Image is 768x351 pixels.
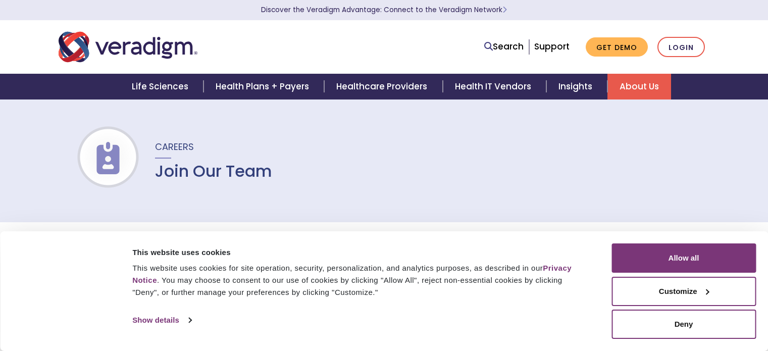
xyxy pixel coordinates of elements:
[324,74,442,99] a: Healthcare Providers
[502,5,507,15] span: Learn More
[484,40,524,54] a: Search
[155,140,194,153] span: Careers
[120,74,203,99] a: Life Sciences
[611,310,756,339] button: Deny
[261,5,507,15] a: Discover the Veradigm Advantage: Connect to the Veradigm NetworkLearn More
[443,74,546,99] a: Health IT Vendors
[132,313,191,328] a: Show details
[203,74,324,99] a: Health Plans + Payers
[534,40,570,53] a: Support
[132,262,589,298] div: This website uses cookies for site operation, security, personalization, and analytics purposes, ...
[132,246,589,259] div: This website uses cookies
[611,277,756,306] button: Customize
[657,37,705,58] a: Login
[586,37,648,57] a: Get Demo
[611,243,756,273] button: Allow all
[59,30,197,64] img: Veradigm logo
[155,162,272,181] h1: Join Our Team
[546,74,607,99] a: Insights
[607,74,671,99] a: About Us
